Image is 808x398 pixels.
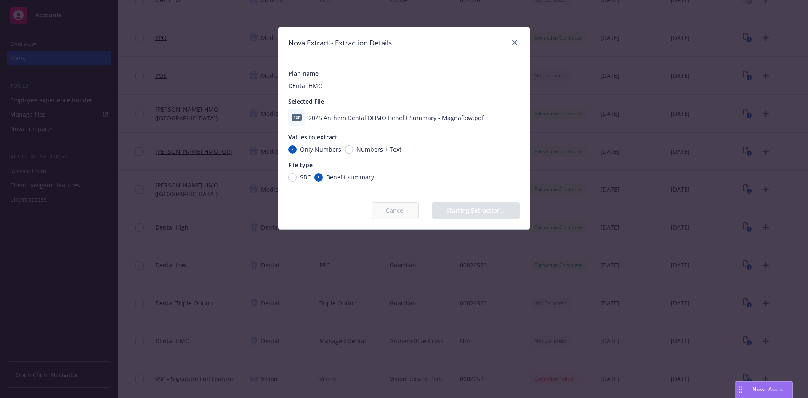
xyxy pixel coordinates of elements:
input: SBC [288,173,297,182]
input: Numbers + Text [345,145,353,154]
span: Numbers + Text [356,145,401,154]
span: SBC [300,173,311,182]
input: Only Numbers [288,145,297,154]
span: Nova Assist [752,386,786,393]
span: Values to extract [288,133,338,141]
div: Selected File [288,97,520,106]
input: Benefit summary [314,173,323,182]
div: DEntal HMO [288,81,520,90]
span: Benefit summary [326,173,374,182]
div: Plan name [288,69,520,78]
span: Only Numbers [300,145,341,154]
h1: Nova Extract - Extraction Details [288,37,392,48]
span: 2025 Anthem Dental DHMO Benefit Summary - Magnaflow.pdf [308,113,484,122]
button: Nova Assist [735,381,793,398]
span: File type [288,161,313,169]
div: Drag to move [735,382,746,398]
a: close [510,37,520,48]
